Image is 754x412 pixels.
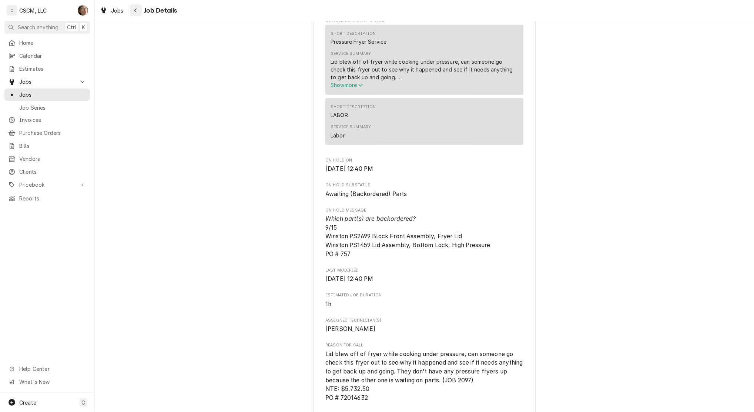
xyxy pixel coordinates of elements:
[325,268,523,283] div: Last Modified
[4,376,90,388] a: Go to What's New
[111,7,124,14] span: Jobs
[19,7,47,14] div: CSCM, LLC
[325,207,523,259] div: On Hold Message
[325,342,523,402] div: Reason For Call
[325,300,523,309] span: Estimated Job Duration
[19,116,86,124] span: Invoices
[325,350,523,402] span: Reason For Call
[325,318,523,323] span: Assigned Technician(s)
[325,190,407,197] span: Awaiting (Backordered) Parts
[4,127,90,139] a: Purchase Orders
[19,168,86,176] span: Clients
[4,37,90,49] a: Home
[325,275,373,282] span: [DATE] 12:40 PM
[19,78,75,86] span: Jobs
[19,129,86,137] span: Purchase Orders
[19,195,86,202] span: Reports
[4,102,90,114] a: Job Series
[4,363,90,375] a: Go to Help Center
[325,350,525,401] span: Lid blew off of fryer while cooking under pressure, can someone go check this fryer out to see wh...
[325,182,523,188] span: On Hold SubStatus
[18,23,58,31] span: Search anything
[97,4,127,17] a: Jobs
[325,207,523,213] span: On Hold Message
[4,50,90,62] a: Calendar
[325,215,416,222] i: Which part(s) are backordered?
[19,181,75,189] span: Pricebook
[331,111,348,119] div: LABOR
[331,81,518,89] button: Showmore
[325,215,490,257] span: 9/15 Winston PS2699 Block Front Assembly, Fryer Lid Winston PS1459 Lid Assembly, Bottom Lock, Hig...
[325,275,523,283] span: Last Modified
[4,76,90,88] a: Go to Jobs
[19,399,36,406] span: Create
[325,25,523,148] div: Service Summary
[331,132,345,139] div: Labor
[325,318,523,333] div: Assigned Technician(s)
[331,31,376,37] div: Short Description
[325,342,523,348] span: Reason For Call
[331,124,371,130] div: Service Summary
[325,165,523,173] span: On Hold On
[19,142,86,150] span: Bills
[7,5,17,16] div: C
[325,165,373,172] span: [DATE] 12:40 PM
[142,6,177,16] span: Job Details
[4,179,90,191] a: Go to Pricebook
[325,182,523,198] div: On Hold SubStatus
[325,215,523,258] span: On Hold Message
[4,192,90,205] a: Reports
[4,153,90,165] a: Vendors
[82,23,85,31] span: K
[325,268,523,273] span: Last Modified
[325,292,523,308] div: Estimated Job Duration
[78,5,88,16] div: Serra Heyen's Avatar
[130,4,142,16] button: Navigate back
[4,21,90,34] button: Search anythingCtrlK
[325,157,523,173] div: On Hold On
[331,104,376,110] div: Short Description
[81,399,85,406] span: C
[19,378,86,386] span: What's New
[325,157,523,163] span: On Hold On
[325,300,331,308] span: 1h
[19,65,86,73] span: Estimates
[331,58,518,81] div: Lid blew off of fryer while cooking under pressure, can someone go check this fryer out to see wh...
[19,365,86,373] span: Help Center
[19,91,86,99] span: Jobs
[325,325,523,333] span: Assigned Technician(s)
[4,89,90,101] a: Jobs
[331,51,371,57] div: Service Summary
[325,17,523,148] div: Service Summary To Date
[331,82,363,88] span: Show more
[325,325,375,332] span: [PERSON_NAME]
[4,140,90,152] a: Bills
[4,63,90,75] a: Estimates
[325,292,523,298] span: Estimated Job Duration
[19,52,86,60] span: Calendar
[78,5,88,16] div: SH
[19,155,86,163] span: Vendors
[19,39,86,47] span: Home
[4,114,90,126] a: Invoices
[325,190,523,199] span: On Hold SubStatus
[4,166,90,178] a: Clients
[331,38,387,46] div: Pressure Fryer Service
[19,104,86,112] span: Job Series
[67,23,77,31] span: Ctrl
